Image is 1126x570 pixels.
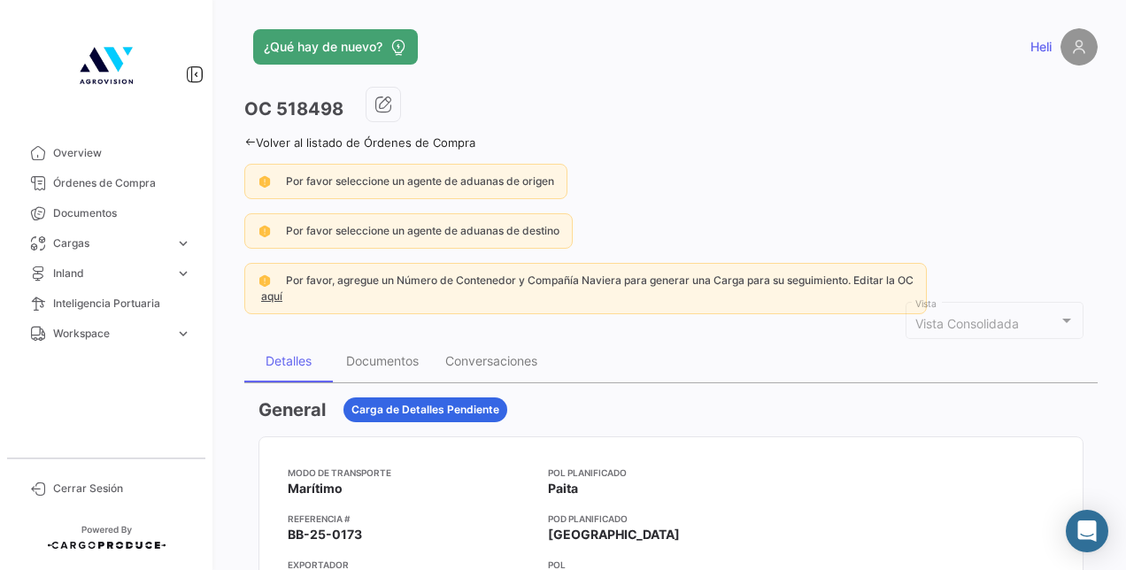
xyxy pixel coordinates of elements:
[288,480,343,497] span: Marítimo
[53,481,191,497] span: Cerrar Sesión
[286,174,554,188] span: Por favor seleccione un agente de aduanas de origen
[53,326,168,342] span: Workspace
[548,512,794,526] app-card-info-title: POD Planificado
[258,289,286,303] a: aquí
[286,224,559,237] span: Por favor seleccione un agente de aduanas de destino
[445,353,537,368] div: Conversaciones
[266,353,312,368] div: Detalles
[175,235,191,251] span: expand_more
[346,353,419,368] div: Documentos
[1066,510,1108,552] div: Abrir Intercom Messenger
[548,480,578,497] span: Paita
[253,29,418,65] button: ¿Qué hay de nuevo?
[175,326,191,342] span: expand_more
[62,21,150,110] img: 4b7f8542-3a82-4138-a362-aafd166d3a59.jpg
[264,38,382,56] span: ¿Qué hay de nuevo?
[53,296,191,312] span: Inteligencia Portuaria
[548,526,680,543] span: [GEOGRAPHIC_DATA]
[288,466,534,480] app-card-info-title: Modo de Transporte
[53,175,191,191] span: Órdenes de Compra
[1030,38,1052,56] span: Heli
[1060,28,1098,65] img: placeholder-user.png
[244,135,475,150] a: Volver al listado de Órdenes de Compra
[14,289,198,319] a: Inteligencia Portuaria
[14,138,198,168] a: Overview
[548,466,794,480] app-card-info-title: POL Planificado
[14,168,198,198] a: Órdenes de Compra
[244,96,343,121] h3: OC 518498
[286,273,914,287] span: Por favor, agregue un Número de Contenedor y Compañía Naviera para generar una Carga para su segu...
[288,526,362,543] span: BB-25-0173
[258,397,326,422] h3: General
[53,205,191,221] span: Documentos
[53,145,191,161] span: Overview
[53,235,168,251] span: Cargas
[351,402,499,418] span: Carga de Detalles Pendiente
[175,266,191,281] span: expand_more
[53,266,168,281] span: Inland
[288,512,534,526] app-card-info-title: Referencia #
[915,316,1019,331] span: Vista Consolidada
[14,198,198,228] a: Documentos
